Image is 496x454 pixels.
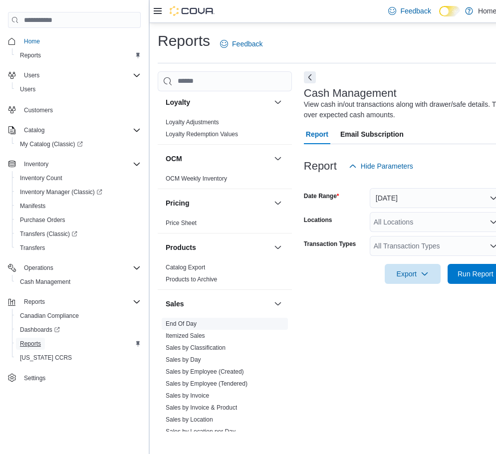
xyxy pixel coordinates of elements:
[166,242,196,252] h3: Products
[166,263,205,271] span: Catalog Export
[12,337,145,351] button: Reports
[16,352,141,364] span: Washington CCRS
[166,97,190,107] h3: Loyalty
[158,261,292,289] div: Products
[20,103,141,116] span: Customers
[16,214,69,226] a: Purchase Orders
[12,171,145,185] button: Inventory Count
[16,49,45,61] a: Reports
[16,352,76,364] a: [US_STATE] CCRS
[166,299,270,309] button: Sales
[20,262,141,274] span: Operations
[20,244,45,252] span: Transfers
[16,49,141,61] span: Reports
[304,160,337,172] h3: Report
[12,213,145,227] button: Purchase Orders
[166,198,270,208] button: Pricing
[16,200,49,212] a: Manifests
[166,219,197,227] span: Price Sheet
[24,71,39,79] span: Users
[20,104,57,116] a: Customers
[20,230,77,238] span: Transfers (Classic)
[20,140,83,148] span: My Catalog (Classic)
[166,368,244,375] a: Sales by Employee (Created)
[12,48,145,62] button: Reports
[166,198,189,208] h3: Pricing
[166,404,237,411] a: Sales by Invoice & Product
[304,87,397,99] h3: Cash Management
[12,137,145,151] a: My Catalog (Classic)
[20,69,141,81] span: Users
[20,216,65,224] span: Purchase Orders
[166,416,213,423] a: Sales by Location
[166,344,226,351] a: Sales by Classification
[16,200,141,212] span: Manifests
[20,372,141,384] span: Settings
[20,312,79,320] span: Canadian Compliance
[16,214,141,226] span: Purchase Orders
[24,374,45,382] span: Settings
[166,380,248,387] a: Sales by Employee (Tendered)
[216,34,266,54] a: Feedback
[24,106,53,114] span: Customers
[20,354,72,362] span: [US_STATE] CCRS
[166,264,205,271] a: Catalog Export
[272,298,284,310] button: Sales
[166,97,270,107] button: Loyalty
[16,338,141,350] span: Reports
[166,404,237,412] span: Sales by Invoice & Product
[272,241,284,253] button: Products
[24,126,44,134] span: Catalog
[166,356,201,364] span: Sales by Day
[158,217,292,233] div: Pricing
[20,174,62,182] span: Inventory Count
[166,154,182,164] h3: OCM
[16,242,49,254] a: Transfers
[12,351,145,365] button: [US_STATE] CCRS
[272,96,284,108] button: Loyalty
[166,118,219,126] span: Loyalty Adjustments
[16,324,64,336] a: Dashboards
[166,380,248,388] span: Sales by Employee (Tendered)
[400,6,431,16] span: Feedback
[166,242,270,252] button: Products
[166,416,213,424] span: Sales by Location
[12,275,145,289] button: Cash Management
[272,197,284,209] button: Pricing
[166,320,197,328] span: End Of Day
[345,156,417,176] button: Hide Parameters
[16,276,74,288] a: Cash Management
[458,269,494,279] span: Run Report
[12,227,145,241] a: Transfers (Classic)
[16,276,141,288] span: Cash Management
[20,202,45,210] span: Manifests
[20,296,49,308] button: Reports
[4,68,145,82] button: Users
[166,119,219,126] a: Loyalty Adjustments
[4,123,145,137] button: Catalog
[158,173,292,189] div: OCM
[4,157,145,171] button: Inventory
[166,220,197,227] a: Price Sheet
[166,175,227,183] span: OCM Weekly Inventory
[20,35,141,47] span: Home
[16,324,141,336] span: Dashboards
[20,35,44,47] a: Home
[166,332,205,339] a: Itemized Sales
[166,130,238,138] span: Loyalty Redemption Values
[24,298,45,306] span: Reports
[24,160,48,168] span: Inventory
[361,161,413,171] span: Hide Parameters
[16,228,141,240] span: Transfers (Classic)
[20,278,70,286] span: Cash Management
[304,192,339,200] label: Date Range
[16,310,141,322] span: Canadian Compliance
[4,102,145,117] button: Customers
[166,428,236,435] a: Sales by Location per Day
[4,34,145,48] button: Home
[12,241,145,255] button: Transfers
[4,295,145,309] button: Reports
[158,31,210,51] h1: Reports
[24,264,53,272] span: Operations
[20,158,52,170] button: Inventory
